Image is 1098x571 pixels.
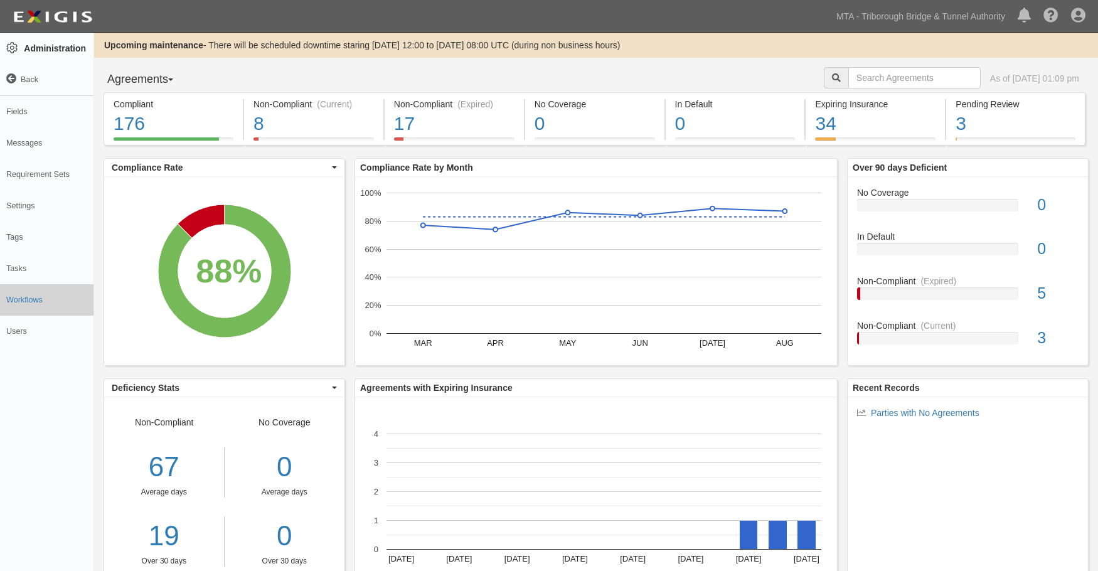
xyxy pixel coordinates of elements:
[848,67,981,88] input: Search Agreements
[562,554,588,563] text: [DATE]
[196,247,262,294] div: 88%
[355,177,837,365] svg: A chart.
[104,379,344,397] button: Deficiency Stats
[244,137,383,147] a: Non-Compliant(Current)8
[112,382,329,394] span: Deficiency Stats
[414,338,432,348] text: MAR
[374,458,378,467] text: 3
[535,110,655,137] div: 0
[666,137,805,147] a: In Default0
[112,161,329,174] span: Compliance Rate
[535,98,655,110] div: No Coverage
[253,110,374,137] div: 8
[920,319,956,332] div: (Current)
[848,186,1088,199] div: No Coverage
[457,98,493,110] div: (Expired)
[234,556,336,567] div: Over 30 days
[815,110,935,137] div: 34
[1028,327,1088,350] div: 3
[365,216,381,226] text: 80%
[253,98,374,110] div: Non-Compliant (Current)
[487,338,504,348] text: APR
[956,98,1075,110] div: Pending Review
[857,275,1079,319] a: Non-Compliant(Expired)5
[815,98,935,110] div: Expiring Insurance
[24,43,86,53] strong: Administration
[946,137,1085,147] a: Pending Review3
[920,275,956,287] div: (Expired)
[388,554,414,563] text: [DATE]
[104,556,224,567] div: Over 30 days
[374,516,378,525] text: 1
[104,159,344,176] button: Compliance Rate
[234,516,336,556] a: 0
[234,447,336,487] div: 0
[1028,282,1088,305] div: 5
[360,383,513,393] b: Agreements with Expiring Insurance
[370,329,381,338] text: 0%
[857,319,1079,355] a: Non-Compliant(Current)3
[374,487,378,496] text: 2
[853,163,947,173] b: Over 90 days Deficient
[365,301,381,310] text: 20%
[104,40,203,50] b: Upcoming maintenance
[104,487,224,498] div: Average days
[675,98,796,110] div: In Default
[632,338,648,348] text: JUN
[114,110,233,137] div: 176
[559,338,577,348] text: MAY
[104,447,224,487] div: 67
[700,338,725,348] text: [DATE]
[1043,9,1058,24] i: Help Center - Complianz
[853,383,920,393] b: Recent Records
[317,98,352,110] div: (Current)
[620,554,646,563] text: [DATE]
[94,39,1098,51] div: - There will be scheduled downtime staring [DATE] 12:00 to [DATE] 08:00 UTC (during non business ...
[525,137,664,147] a: No Coverage0
[104,516,224,556] a: 19
[104,67,198,92] button: Agreements
[675,110,796,137] div: 0
[776,338,794,348] text: AUG
[365,272,381,282] text: 40%
[360,163,473,173] b: Compliance Rate by Month
[736,554,762,563] text: [DATE]
[104,137,243,147] a: Compliant176
[374,545,378,554] text: 0
[794,554,819,563] text: [DATE]
[857,186,1079,231] a: No Coverage0
[446,554,472,563] text: [DATE]
[504,554,530,563] text: [DATE]
[360,188,381,198] text: 100%
[1028,238,1088,260] div: 0
[956,110,1075,137] div: 3
[234,487,336,498] div: Average days
[848,275,1088,287] div: Non-Compliant
[806,137,945,147] a: Expiring Insurance34
[365,244,381,253] text: 60%
[1028,194,1088,216] div: 0
[990,72,1079,85] div: As of [DATE] 01:09 pm
[857,230,1079,275] a: In Default0
[374,429,378,439] text: 4
[848,319,1088,332] div: Non-Compliant
[104,177,344,365] svg: A chart.
[225,416,345,567] div: No Coverage
[830,4,1011,29] a: MTA - Triborough Bridge & Tunnel Authority
[871,408,979,418] a: Parties with No Agreements
[114,98,233,110] div: Compliant
[394,98,514,110] div: Non-Compliant (Expired)
[848,230,1088,243] div: In Default
[385,137,524,147] a: Non-Compliant(Expired)17
[678,554,703,563] text: [DATE]
[104,416,225,567] div: Non-Compliant
[394,110,514,137] div: 17
[9,6,96,28] img: logo-5460c22ac91f19d4615b14bd174203de0afe785f0fc80cf4dbbc73dc1793850b.png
